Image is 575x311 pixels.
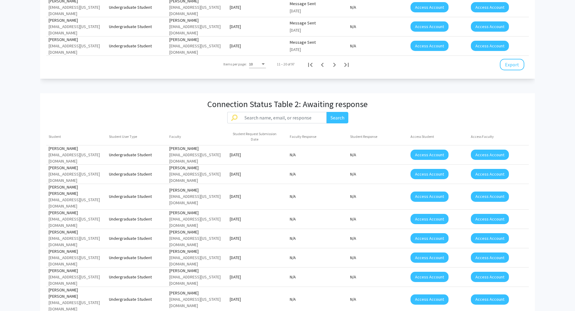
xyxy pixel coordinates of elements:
[327,112,348,123] button: Search
[471,233,509,243] button: Access Account
[49,274,104,287] div: [EMAIL_ADDRESS][US_STATE][DOMAIN_NAME]
[169,187,225,193] div: [PERSON_NAME]
[169,134,187,139] div: Faculty
[227,148,288,162] mat-cell: [DATE]
[410,272,449,282] button: Access Account
[348,250,408,265] mat-cell: N/A
[107,19,167,34] mat-cell: Undergraduate Student
[227,19,288,34] mat-cell: [DATE]
[107,270,167,284] mat-cell: Undergraduate Student
[471,192,509,202] button: Access Account
[471,252,509,263] button: Access Account
[410,41,449,51] button: Access Account
[49,171,104,184] div: [EMAIL_ADDRESS][US_STATE][DOMAIN_NAME]
[49,36,104,43] div: [PERSON_NAME]
[49,229,104,235] div: [PERSON_NAME]
[227,270,288,284] mat-cell: [DATE]
[207,99,368,109] h3: Connection Status Table 2: Awaiting response
[340,58,353,70] button: Last page
[49,197,104,209] div: [EMAIL_ADDRESS][US_STATE][DOMAIN_NAME]
[109,134,142,139] div: Student User Type
[241,112,327,123] input: Search name, email, or response
[287,167,348,181] mat-cell: N/A
[169,290,225,296] div: [PERSON_NAME]
[49,43,104,56] div: [EMAIL_ADDRESS][US_STATE][DOMAIN_NAME]
[230,131,280,142] div: Student Request Submission Date
[348,167,408,181] mat-cell: N/A
[348,189,408,204] mat-cell: N/A
[410,294,449,305] button: Access Account
[348,39,408,53] mat-cell: N/A
[169,255,225,267] div: [EMAIL_ADDRESS][US_STATE][DOMAIN_NAME]
[169,274,225,287] div: [EMAIL_ADDRESS][US_STATE][DOMAIN_NAME]
[49,134,66,139] div: Student
[287,212,348,226] mat-cell: N/A
[49,210,104,216] div: [PERSON_NAME]
[348,212,408,226] mat-cell: N/A
[471,272,509,282] button: Access Account
[287,250,348,265] mat-cell: N/A
[169,229,225,235] div: [PERSON_NAME]
[471,2,509,12] button: Access Account
[107,212,167,226] mat-cell: Undergraduate Student
[49,17,104,24] div: [PERSON_NAME]
[500,59,524,70] button: Export
[230,131,285,142] div: Student Request Submission Date
[290,134,322,139] div: Faculty Response
[468,128,529,145] mat-header-cell: Access Faculty
[410,150,449,160] button: Access Account
[169,210,225,216] div: [PERSON_NAME]
[348,270,408,284] mat-cell: N/A
[410,214,449,224] button: Access Account
[350,134,377,139] div: Student Response
[410,169,449,179] button: Access Account
[471,21,509,32] button: Access Account
[169,17,225,24] div: [PERSON_NAME]
[49,248,104,255] div: [PERSON_NAME]
[169,235,225,248] div: [EMAIL_ADDRESS][US_STATE][DOMAIN_NAME]
[277,62,295,67] div: 11 – 20 of 97
[290,46,345,53] div: [DATE]
[227,167,288,181] mat-cell: [DATE]
[169,134,181,139] div: Faculty
[169,24,225,36] div: [EMAIL_ADDRESS][US_STATE][DOMAIN_NAME]
[249,62,266,67] mat-select: Items per page:
[169,248,225,255] div: [PERSON_NAME]
[49,255,104,267] div: [EMAIL_ADDRESS][US_STATE][DOMAIN_NAME]
[169,296,225,309] div: [EMAIL_ADDRESS][US_STATE][DOMAIN_NAME]
[169,171,225,184] div: [EMAIL_ADDRESS][US_STATE][DOMAIN_NAME]
[290,20,345,26] div: Message Sent
[169,152,225,164] div: [EMAIL_ADDRESS][US_STATE][DOMAIN_NAME]
[290,39,345,46] div: Message Sent
[107,148,167,162] mat-cell: Undergraduate Student
[227,292,288,307] mat-cell: [DATE]
[471,150,509,160] button: Access Account
[169,193,225,206] div: [EMAIL_ADDRESS][US_STATE][DOMAIN_NAME]
[328,58,340,70] button: Next page
[348,19,408,34] mat-cell: N/A
[290,1,345,7] div: Message Sent
[290,8,345,14] div: [DATE]
[227,189,288,204] mat-cell: [DATE]
[471,214,509,224] button: Access Account
[410,252,449,263] button: Access Account
[169,43,225,56] div: [EMAIL_ADDRESS][US_STATE][DOMAIN_NAME]
[49,165,104,171] div: [PERSON_NAME]
[410,21,449,32] button: Access Account
[348,148,408,162] mat-cell: N/A
[287,270,348,284] mat-cell: N/A
[49,216,104,229] div: [EMAIL_ADDRESS][US_STATE][DOMAIN_NAME]
[287,231,348,246] mat-cell: N/A
[49,184,104,197] div: [PERSON_NAME] [PERSON_NAME]
[49,134,61,139] div: Student
[227,39,288,53] mat-cell: [DATE]
[107,39,167,53] mat-cell: Undergraduate Student
[109,134,137,139] div: Student User Type
[49,235,104,248] div: [EMAIL_ADDRESS][US_STATE][DOMAIN_NAME]
[410,2,449,12] button: Access Account
[169,4,225,17] div: [EMAIL_ADDRESS][US_STATE][DOMAIN_NAME]
[287,148,348,162] mat-cell: N/A
[5,284,26,306] iframe: Chat
[49,145,104,152] div: [PERSON_NAME]
[169,216,225,229] div: [EMAIL_ADDRESS][US_STATE][DOMAIN_NAME]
